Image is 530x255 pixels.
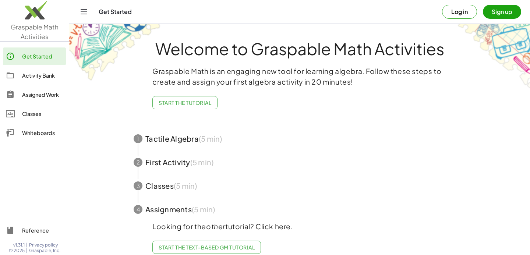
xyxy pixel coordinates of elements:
[134,205,142,214] div: 4
[3,105,66,123] a: Classes
[29,248,60,254] span: Graspable, Inc.
[206,222,225,231] em: other
[152,241,261,254] a: Start the Text-based GM Tutorial
[3,86,66,103] a: Assigned Work
[152,96,218,109] button: Start the Tutorial
[3,222,66,239] a: Reference
[159,244,255,251] span: Start the Text-based GM Tutorial
[120,40,479,57] h1: Welcome to Graspable Math Activities
[22,52,63,61] div: Get Started
[125,174,474,198] button: 3Classes(5 min)
[3,124,66,142] a: Whiteboards
[125,198,474,221] button: 4Assignments(5 min)
[26,248,28,254] span: |
[22,109,63,118] div: Classes
[3,47,66,65] a: Get Started
[3,67,66,84] a: Activity Bank
[134,158,142,167] div: 2
[26,242,28,248] span: |
[22,90,63,99] div: Assigned Work
[13,242,25,248] span: v1.31.1
[152,221,447,232] p: Looking for the tutorial? Click here.
[125,127,474,150] button: 1Tactile Algebra(5 min)
[29,242,60,248] a: Privacy policy
[134,134,142,143] div: 1
[69,23,161,82] img: get-started-bg-ul-Ceg4j33I.png
[442,5,477,19] button: Log in
[9,248,25,254] span: © 2025
[152,66,447,87] p: Graspable Math is an engaging new tool for learning algebra. Follow these steps to create and ass...
[22,71,63,80] div: Activity Bank
[159,99,211,106] span: Start the Tutorial
[483,5,521,19] button: Sign up
[78,6,90,18] button: Toggle navigation
[22,128,63,137] div: Whiteboards
[11,23,59,40] span: Graspable Math Activities
[134,181,142,190] div: 3
[125,150,474,174] button: 2First Activity(5 min)
[22,226,63,235] div: Reference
